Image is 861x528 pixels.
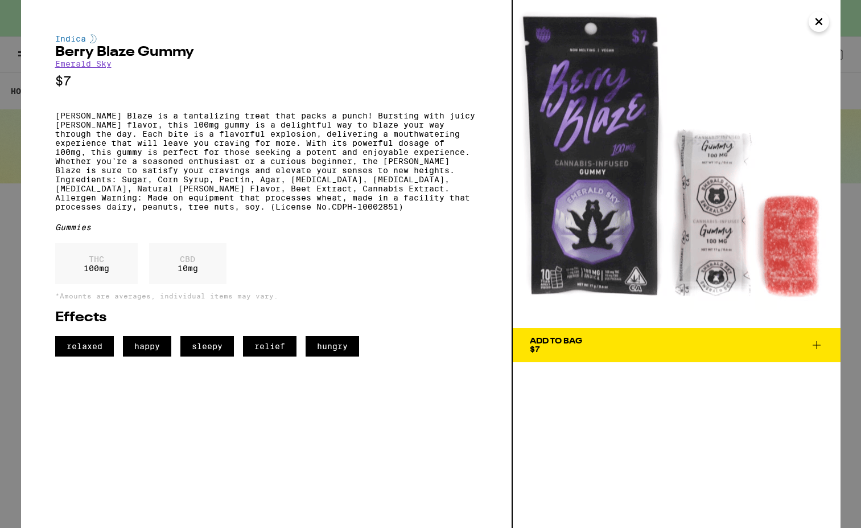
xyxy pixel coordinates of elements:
[84,255,109,264] p: THC
[55,74,477,88] p: $7
[55,311,477,325] h2: Effects
[306,336,359,357] span: hungry
[55,243,138,284] div: 100 mg
[123,336,171,357] span: happy
[55,34,477,43] div: Indica
[178,255,198,264] p: CBD
[90,34,97,43] img: indicaColor.svg
[55,111,477,211] p: [PERSON_NAME] Blaze is a tantalizing treat that packs a punch! Bursting with juicy [PERSON_NAME] ...
[7,8,82,17] span: Hi. Need any help?
[530,337,582,345] div: Add To Bag
[55,59,112,68] a: Emerald Sky
[55,46,477,59] h2: Berry Blaze Gummy
[809,11,829,32] button: Close
[530,345,540,354] span: $7
[180,336,234,357] span: sleepy
[55,223,477,232] div: Gummies
[55,336,114,357] span: relaxed
[513,328,841,362] button: Add To Bag$7
[149,243,226,284] div: 10 mg
[243,336,296,357] span: relief
[55,292,477,300] p: *Amounts are averages, individual items may vary.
